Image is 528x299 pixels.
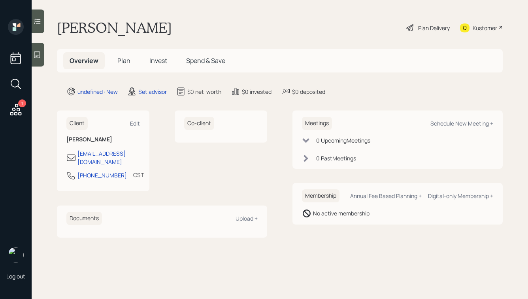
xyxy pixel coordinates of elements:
div: 0 Upcoming Meeting s [316,136,370,145]
div: Log out [6,272,25,280]
span: Plan [117,56,130,65]
h6: Co-client [184,117,214,130]
div: [EMAIL_ADDRESS][DOMAIN_NAME] [77,149,140,166]
h1: [PERSON_NAME] [57,19,172,36]
div: Annual Fee Based Planning + [350,192,422,200]
span: Invest [149,56,167,65]
h6: Documents [66,212,102,225]
div: undefined · New [77,88,118,96]
div: Kustomer [473,24,497,32]
div: $0 net-worth [187,88,221,96]
div: [PHONE_NUMBER] [77,171,127,179]
div: CST [133,171,144,179]
span: Spend & Save [186,56,225,65]
div: $0 deposited [292,88,325,96]
div: Schedule New Meeting + [430,120,493,127]
div: Digital-only Membership + [428,192,493,200]
div: $0 invested [242,88,272,96]
h6: [PERSON_NAME] [66,136,140,143]
img: hunter_neumayer.jpg [8,247,24,263]
h6: Meetings [302,117,332,130]
div: Set advisor [138,88,167,96]
h6: Membership [302,189,339,202]
div: Plan Delivery [418,24,450,32]
div: 1 [18,99,26,107]
h6: Client [66,117,88,130]
div: Edit [130,120,140,127]
div: Upload + [236,215,258,222]
div: 0 Past Meeting s [316,154,356,162]
div: No active membership [313,209,370,217]
span: Overview [70,56,98,65]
